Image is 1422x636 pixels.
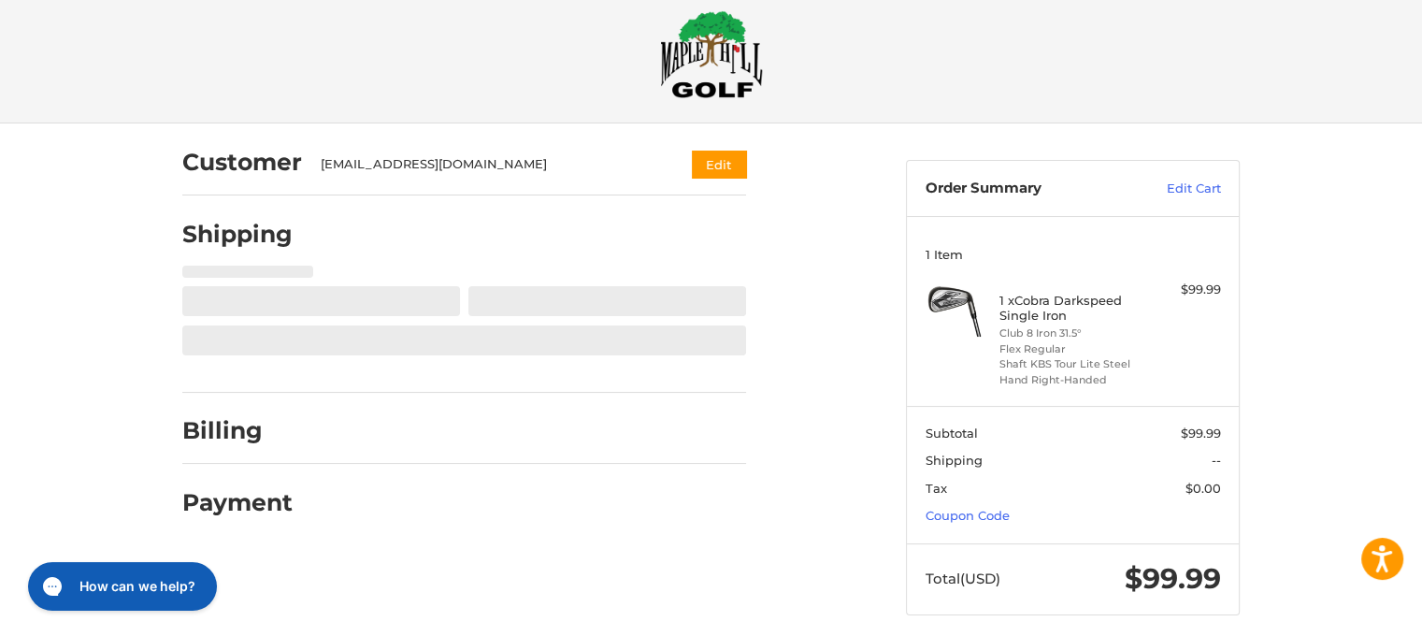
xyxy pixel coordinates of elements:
[999,372,1142,388] li: Hand Right-Handed
[999,293,1142,324] h4: 1 x Cobra Darkspeed Single Iron
[321,155,656,174] div: [EMAIL_ADDRESS][DOMAIN_NAME]
[182,148,302,177] h2: Customer
[926,570,1000,587] span: Total (USD)
[999,325,1142,341] li: Club 8 Iron 31.5°
[1125,561,1221,596] span: $99.99
[999,341,1142,357] li: Flex Regular
[182,488,293,517] h2: Payment
[926,508,1010,523] a: Coupon Code
[1147,281,1221,299] div: $99.99
[926,247,1221,262] h3: 1 Item
[692,151,746,178] button: Edit
[926,180,1127,198] h3: Order Summary
[1181,426,1221,441] span: $99.99
[182,416,292,445] h2: Billing
[926,426,978,441] span: Subtotal
[999,356,1142,372] li: Shaft KBS Tour Lite Steel
[1185,481,1221,496] span: $0.00
[660,10,763,98] img: Maple Hill Golf
[1212,453,1221,468] span: --
[1127,180,1221,198] a: Edit Cart
[19,556,222,617] iframe: Gorgias live chat messenger
[926,453,983,468] span: Shipping
[182,220,293,249] h2: Shipping
[926,481,947,496] span: Tax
